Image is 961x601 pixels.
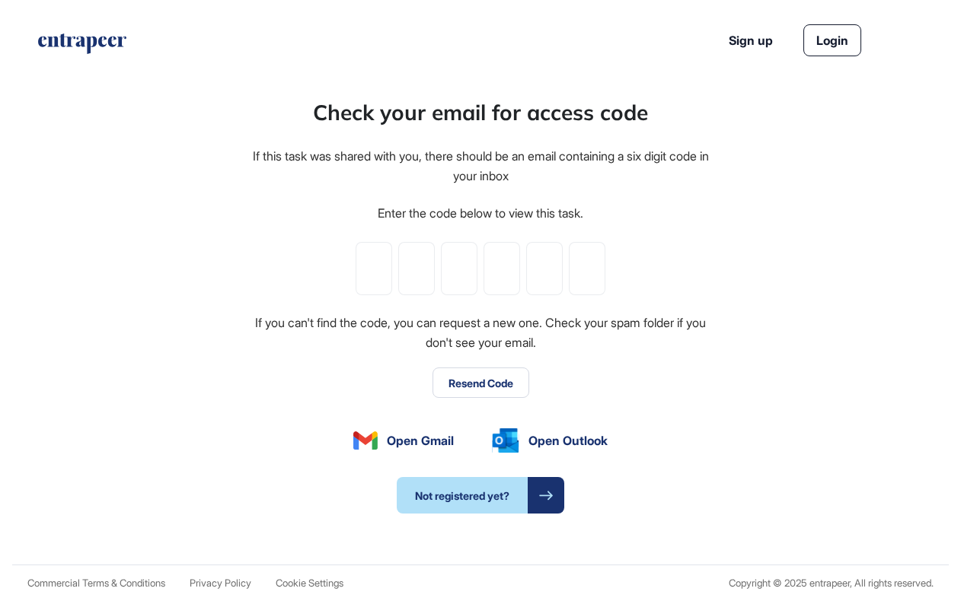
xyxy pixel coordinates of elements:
[729,577,934,589] div: Copyright © 2025 entrapeer, All rights reserved.
[528,431,608,450] span: Open Outlook
[251,313,710,352] div: If you can't find the code, you can request a new one. Check your spam folder if you don't see yo...
[353,431,454,450] a: Open Gmail
[729,31,773,49] a: Sign up
[387,431,454,450] span: Open Gmail
[276,577,343,589] a: Cookie Settings
[27,577,165,589] a: Commercial Terms & Conditions
[190,577,251,589] a: Privacy Policy
[803,24,861,56] a: Login
[397,477,564,514] a: Not registered yet?
[433,367,529,398] button: Resend Code
[313,97,648,129] div: Check your email for access code
[492,428,608,453] a: Open Outlook
[397,477,528,514] span: Not registered yet?
[276,577,343,589] span: Cookie Settings
[251,147,710,186] div: If this task was shared with you, there should be an email containing a six digit code in your inbox
[37,33,128,59] a: entrapeer-logo
[378,204,583,224] div: Enter the code below to view this task.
